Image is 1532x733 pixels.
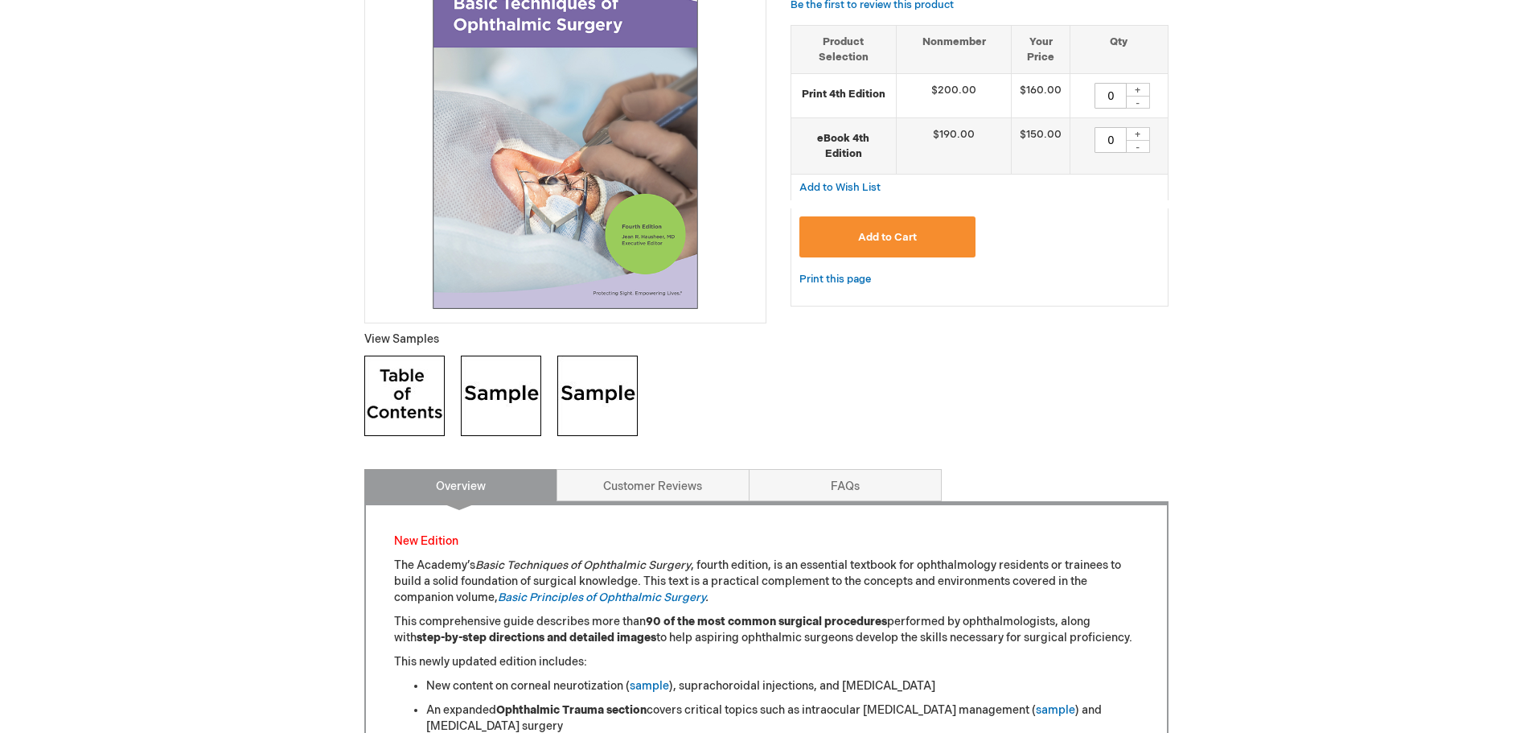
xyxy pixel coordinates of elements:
a: FAQs [749,469,942,501]
p: This comprehensive guide describes more than performed by ophthalmologists, along with to help as... [394,614,1139,646]
strong: 90 of the most common surgical procedures [646,615,887,628]
span: Add to Wish List [799,181,881,194]
a: Basic Principles of Ophthalmic Surgery [498,591,705,604]
a: Overview [364,469,557,501]
td: $150.00 [1012,118,1070,175]
strong: step-by-step directions and detailed images [417,631,656,644]
strong: eBook 4th Edition [799,131,889,161]
strong: Ophthalmic Trauma section [496,703,647,717]
div: + [1126,83,1150,97]
strong: Print 4th Edition [799,87,889,102]
td: $190.00 [897,118,1012,175]
th: Your Price [1012,25,1070,73]
span: Add to Cart [858,231,917,244]
img: Click to view [461,356,541,436]
input: Qty [1095,127,1127,153]
th: Nonmember [897,25,1012,73]
a: sample [630,679,669,693]
a: sample [1036,703,1075,717]
th: Qty [1070,25,1168,73]
p: This newly updated edition includes: [394,654,1139,670]
input: Qty [1095,83,1127,109]
div: + [1126,127,1150,141]
a: Add to Wish List [799,180,881,194]
div: - [1126,140,1150,153]
em: . [498,591,708,604]
img: Click to view [557,356,638,436]
div: - [1126,96,1150,109]
em: Basic Techniques of Ophthalmic Surgery [475,558,691,572]
img: Click to view [364,356,445,436]
p: The Academy’s , fourth edition, is an essential textbook for ophthalmology residents or trainees ... [394,558,1139,606]
p: View Samples [364,331,766,348]
font: New Edition [394,534,458,548]
li: New content on corneal neurotization ( ), suprachoroidal injections, and [MEDICAL_DATA] [426,678,1139,694]
th: Product Selection [791,25,897,73]
a: Print this page [799,270,871,290]
a: Customer Reviews [557,469,750,501]
td: $200.00 [897,74,1012,118]
td: $160.00 [1012,74,1070,118]
button: Add to Cart [799,216,976,257]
